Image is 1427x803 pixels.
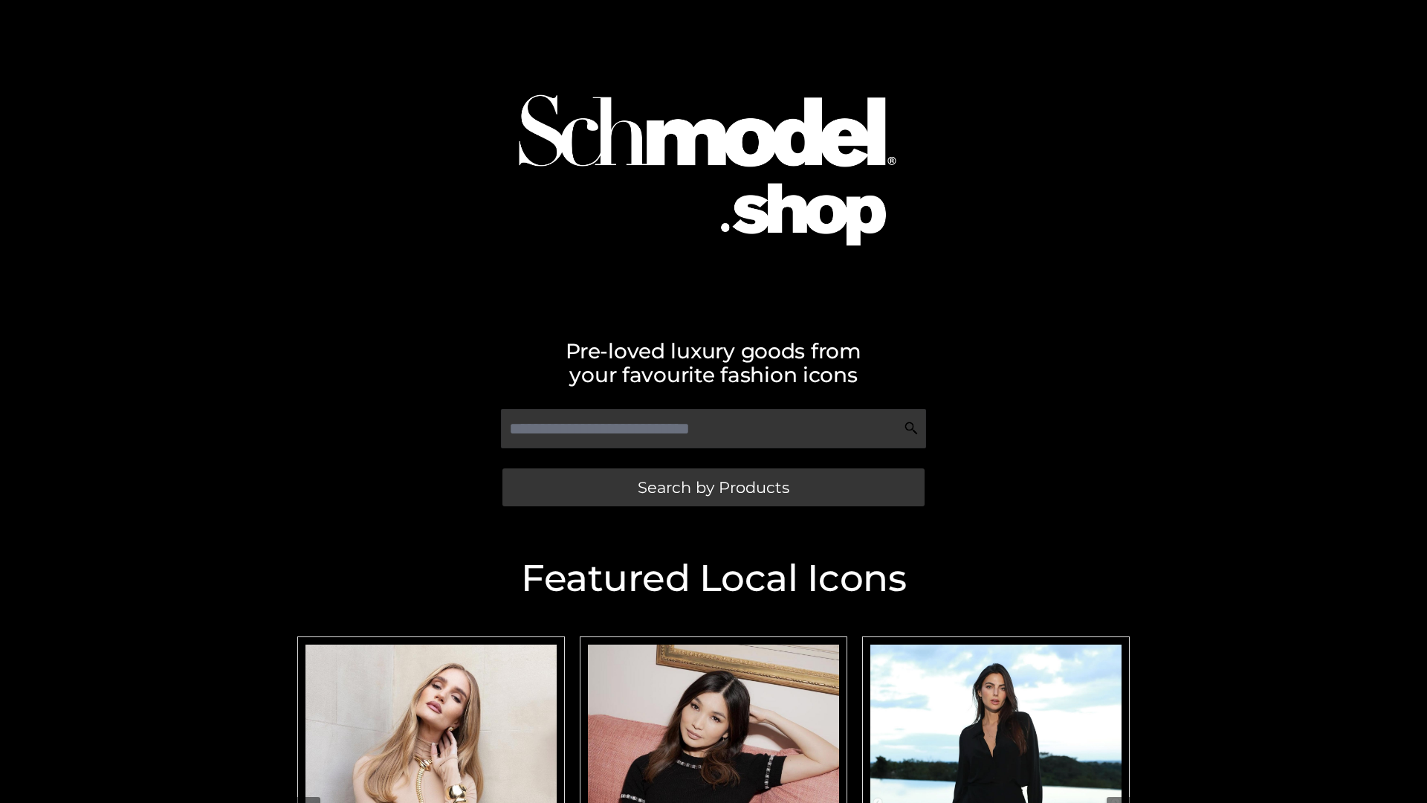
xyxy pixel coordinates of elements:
a: Search by Products [502,468,925,506]
h2: Featured Local Icons​ [290,560,1137,597]
span: Search by Products [638,480,789,495]
h2: Pre-loved luxury goods from your favourite fashion icons [290,339,1137,387]
img: Search Icon [904,421,919,436]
